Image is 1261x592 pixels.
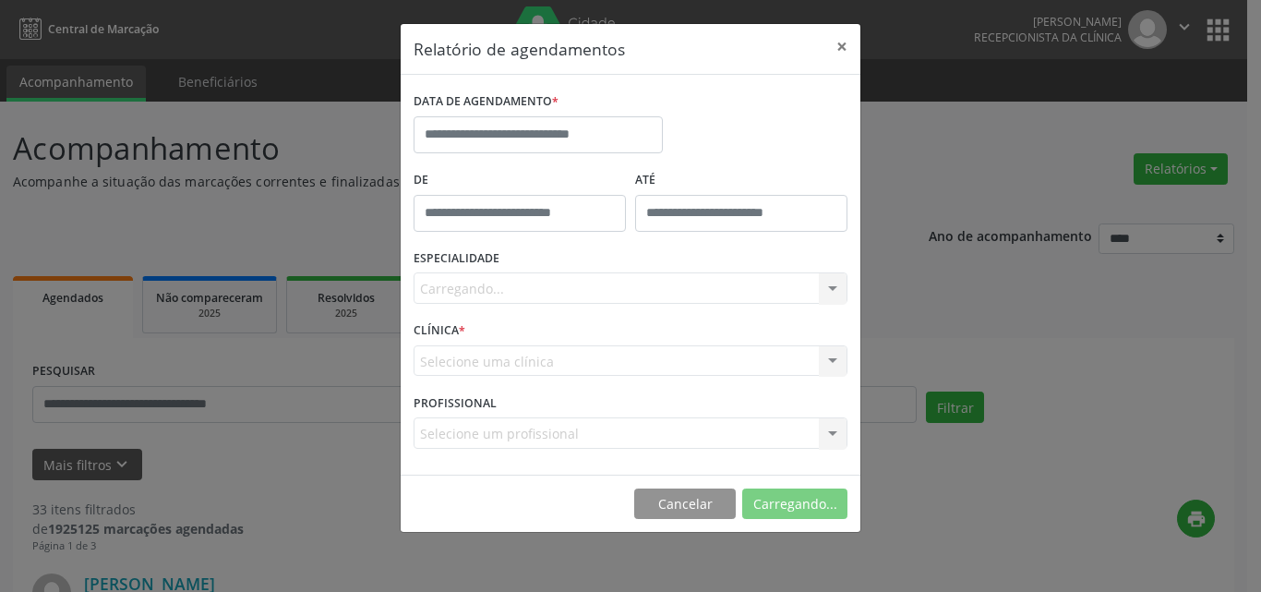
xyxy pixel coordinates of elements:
[414,88,558,116] label: DATA DE AGENDAMENTO
[414,389,497,417] label: PROFISSIONAL
[414,166,626,195] label: De
[635,166,847,195] label: ATÉ
[414,245,499,273] label: ESPECIALIDADE
[823,24,860,69] button: Close
[414,37,625,61] h5: Relatório de agendamentos
[634,489,736,520] button: Cancelar
[742,489,847,520] button: Carregando...
[414,317,465,345] label: CLÍNICA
